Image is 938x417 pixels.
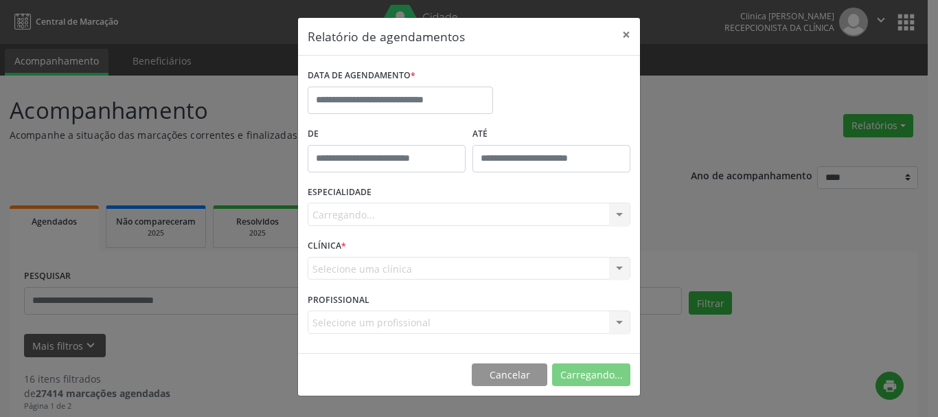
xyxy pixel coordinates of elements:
label: PROFISSIONAL [308,289,369,311]
button: Carregando... [552,363,630,387]
button: Close [613,18,640,52]
label: ATÉ [472,124,630,145]
label: DATA DE AGENDAMENTO [308,65,415,87]
label: CLÍNICA [308,236,346,257]
h5: Relatório de agendamentos [308,27,465,45]
button: Cancelar [472,363,547,387]
label: ESPECIALIDADE [308,182,371,203]
label: De [308,124,466,145]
